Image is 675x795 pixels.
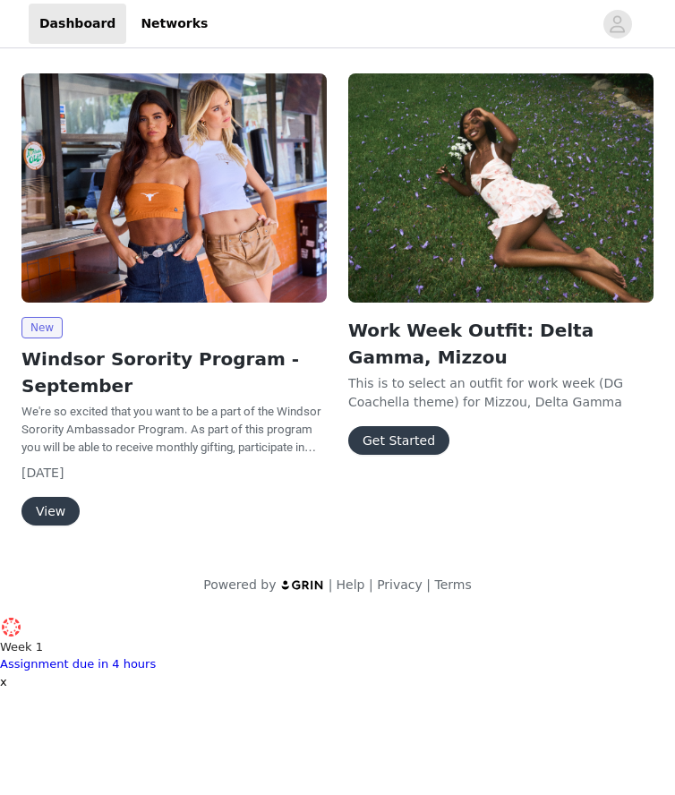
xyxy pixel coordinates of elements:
[426,577,431,592] span: |
[21,497,80,526] button: View
[280,579,325,591] img: logo
[21,317,63,338] span: New
[329,577,333,592] span: |
[348,426,449,455] button: Get Started
[29,4,126,44] a: Dashboard
[21,505,80,518] a: View
[21,346,327,399] h2: Windsor Sorority Program - September
[21,466,64,480] span: [DATE]
[434,577,471,592] a: Terms
[377,577,423,592] a: Privacy
[369,577,373,592] span: |
[609,10,626,38] div: avatar
[203,577,276,592] span: Powered by
[348,317,654,371] h2: Work Week Outfit: Delta Gamma, Mizzou
[337,577,365,592] a: Help
[130,4,218,44] a: Networks
[21,405,321,472] span: We're so excited that you want to be a part of the Windsor Sorority Ambassador Program. As part o...
[348,374,654,412] p: This is to select an outfit for work week (DG Coachella theme) for Mizzou, Delta Gamma
[348,73,654,303] img: Windsor
[21,73,327,303] img: Windsor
